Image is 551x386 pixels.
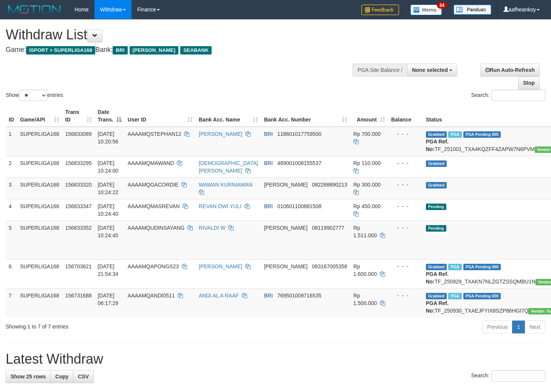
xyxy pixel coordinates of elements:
[448,293,461,299] span: Marked by aafromsomean
[6,127,17,156] td: 1
[264,263,308,269] span: [PERSON_NAME]
[11,374,46,380] span: Show 25 rows
[6,156,17,177] td: 2
[426,300,449,314] b: PGA Ref. No:
[65,182,92,188] span: 156833320
[65,203,92,209] span: 156833347
[426,204,446,210] span: Pending
[199,263,242,269] a: [PERSON_NAME]
[353,64,407,76] div: PGA Site Balance /
[6,27,360,42] h1: Withdraw List
[199,131,242,137] a: [PERSON_NAME]
[353,160,381,166] span: Rp 110.000
[65,160,92,166] span: 156833295
[65,263,92,269] span: 156703621
[17,127,62,156] td: SUPERLIGA168
[17,199,62,221] td: SUPERLIGA168
[95,105,125,127] th: Date Trans.: activate to sort column descending
[353,293,377,306] span: Rp 1.500.000
[407,64,457,76] button: None selected
[98,160,119,174] span: [DATE] 10:24:00
[17,105,62,127] th: Game/API: activate to sort column ascending
[196,105,261,127] th: Bank Acc. Name: activate to sort column ascending
[128,160,174,166] span: AAAAMQMAWAND
[353,131,381,137] span: Rp 700.000
[62,105,95,127] th: Trans ID: activate to sort column ascending
[98,263,119,277] span: [DATE] 21:54:34
[426,264,447,270] span: Grabbed
[98,203,119,217] span: [DATE] 10:24:40
[6,4,63,15] img: MOTION_logo.png
[17,156,62,177] td: SUPERLIGA168
[199,225,226,231] a: RIVALDI W
[512,321,525,333] a: 1
[113,46,127,54] span: BRI
[264,225,308,231] span: [PERSON_NAME]
[391,263,420,270] div: - - -
[353,263,377,277] span: Rp 1.600.000
[6,288,17,318] td: 7
[391,292,420,299] div: - - -
[448,131,461,138] span: Marked by aafsengchandara
[55,374,68,380] span: Copy
[264,182,308,188] span: [PERSON_NAME]
[437,2,447,9] span: 34
[312,182,347,188] span: Copy 082268890213 to clipboard
[73,370,94,383] a: CSV
[391,159,420,167] div: - - -
[65,225,92,231] span: 156833352
[6,259,17,288] td: 6
[426,225,446,232] span: Pending
[391,224,420,232] div: - - -
[19,90,47,101] select: Showentries
[391,202,420,210] div: - - -
[264,131,273,137] span: BRI
[492,90,545,101] input: Search:
[388,105,423,127] th: Balance
[277,131,322,137] span: Copy 118601017759500 to clipboard
[492,370,545,381] input: Search:
[261,105,350,127] th: Bank Acc. Number: activate to sort column ascending
[353,182,381,188] span: Rp 300.000
[50,370,73,383] a: Copy
[199,160,258,174] a: [DEMOGRAPHIC_DATA][PERSON_NAME]
[412,67,448,73] span: None selected
[391,130,420,138] div: - - -
[463,131,501,138] span: PGA Pending
[78,374,89,380] span: CSV
[525,321,545,333] a: Next
[6,199,17,221] td: 4
[312,263,347,269] span: Copy 083167005358 to clipboard
[350,105,388,127] th: Amount: activate to sort column ascending
[128,182,179,188] span: AAAAMQGACORDIE
[130,46,178,54] span: [PERSON_NAME]
[17,177,62,199] td: SUPERLIGA168
[17,288,62,318] td: SUPERLIGA168
[391,181,420,188] div: - - -
[426,131,447,138] span: Grabbed
[6,370,51,383] a: Show 25 rows
[26,46,95,54] span: ISPORT > SUPERLIGA168
[518,76,540,89] a: Stop
[426,160,447,167] span: Grabbed
[125,105,196,127] th: User ID: activate to sort column ascending
[6,221,17,259] td: 5
[128,293,175,299] span: AAAAMQANDI0511
[17,221,62,259] td: SUPERLIGA168
[6,177,17,199] td: 3
[426,293,447,299] span: Grabbed
[264,203,273,209] span: BRI
[312,225,344,231] span: Copy 08119902777 to clipboard
[361,5,399,15] img: Feedback.jpg
[128,263,179,269] span: AAAAMQAPONGS23
[199,182,252,188] a: WAWAN KURNIAWAN
[463,264,501,270] span: PGA Pending
[277,160,322,166] span: Copy 489001008155537 to clipboard
[6,352,545,367] h1: Latest Withdraw
[426,271,449,285] b: PGA Ref. No:
[128,225,184,231] span: AAAAMQUDINSAYANG
[480,64,540,76] a: Run Auto-Refresh
[128,131,181,137] span: AAAAMQSTEPHAN12
[6,105,17,127] th: ID
[199,293,239,299] a: ANDI AL A RAAF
